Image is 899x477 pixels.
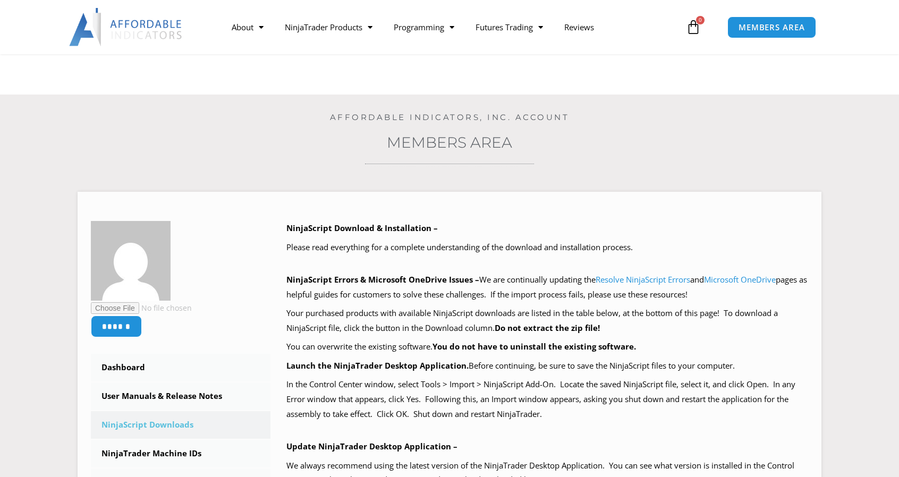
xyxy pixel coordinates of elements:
[221,15,683,39] nav: Menu
[286,306,809,336] p: Your purchased products with available NinjaScript downloads are listed in the table below, at th...
[727,16,816,38] a: MEMBERS AREA
[91,411,270,439] a: NinjaScript Downloads
[91,221,171,301] img: 6a4f4219b4b19eb9d2847122834ba0e502023263fc8625a42f877f35e73a753d
[91,382,270,410] a: User Manuals & Release Notes
[465,15,554,39] a: Futures Trading
[286,240,809,255] p: Please read everything for a complete understanding of the download and installation process.
[286,441,457,452] b: Update NinjaTrader Desktop Application –
[596,274,690,285] a: Resolve NinjaScript Errors
[387,133,512,151] a: Members Area
[696,16,705,24] span: 0
[286,223,438,233] b: NinjaScript Download & Installation –
[286,272,809,302] p: We are continually updating the and pages as helpful guides for customers to solve these challeng...
[286,359,809,373] p: Before continuing, be sure to save the NinjaScript files to your computer.
[670,12,717,42] a: 0
[432,341,636,352] b: You do not have to uninstall the existing software.
[91,354,270,381] a: Dashboard
[739,23,805,31] span: MEMBERS AREA
[286,274,479,285] b: NinjaScript Errors & Microsoft OneDrive Issues –
[91,440,270,467] a: NinjaTrader Machine IDs
[554,15,605,39] a: Reviews
[69,8,183,46] img: LogoAI | Affordable Indicators – NinjaTrader
[286,377,809,422] p: In the Control Center window, select Tools > Import > NinjaScript Add-On. Locate the saved NinjaS...
[221,15,274,39] a: About
[383,15,465,39] a: Programming
[286,339,809,354] p: You can overwrite the existing software.
[495,322,600,333] b: Do not extract the zip file!
[330,112,570,122] a: Affordable Indicators, Inc. Account
[286,360,469,371] b: Launch the NinjaTrader Desktop Application.
[704,274,776,285] a: Microsoft OneDrive
[274,15,383,39] a: NinjaTrader Products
